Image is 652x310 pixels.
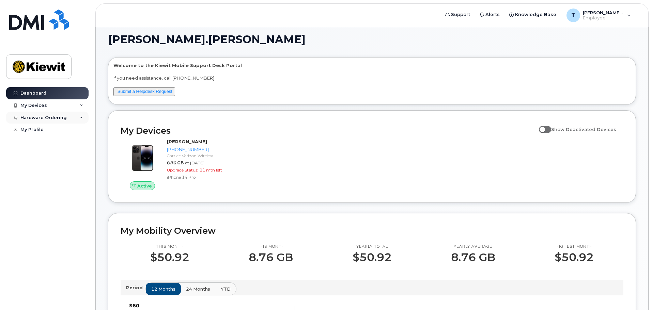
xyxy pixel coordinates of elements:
[249,251,293,263] p: 8.76 GB
[167,160,184,165] span: 8.76 GB
[539,123,544,128] input: Show Deactivated Devices
[555,244,594,249] p: Highest month
[451,251,495,263] p: 8.76 GB
[353,244,392,249] p: Yearly total
[555,251,594,263] p: $50.92
[353,251,392,263] p: $50.92
[221,286,231,292] span: YTD
[113,87,175,96] button: Submit a Helpdesk Request
[150,251,189,263] p: $50.92
[150,244,189,249] p: This month
[113,75,631,81] p: If you need assistance, call [PHONE_NUMBER]
[167,174,237,180] div: iPhone 14 Pro
[167,167,198,173] span: Upgrade Status:
[137,183,152,189] span: Active
[126,142,159,175] img: image20231002-3703462-11aim6e.jpeg
[167,139,207,144] strong: [PERSON_NAME]
[551,127,616,132] span: Show Deactivated Devices
[562,9,636,22] div: Todd.Makela
[118,89,172,94] a: Submit a Helpdesk Request
[108,34,306,45] span: [PERSON_NAME].[PERSON_NAME]
[249,244,293,249] p: This month
[121,138,240,190] a: Active[PERSON_NAME][PHONE_NUMBER]Carrier: Verizon Wireless8.76 GBat [DATE]Upgrade Status:21 mth l...
[113,62,631,69] p: Welcome to the Kiewit Mobile Support Desk Portal
[622,280,647,305] iframe: Messenger Launcher
[186,286,210,292] span: 24 months
[121,226,623,236] h2: My Mobility Overview
[167,153,237,159] div: Carrier: Verizon Wireless
[126,284,145,291] p: Period
[451,244,495,249] p: Yearly average
[129,303,139,309] tspan: $60
[200,167,222,173] span: 21 mth left
[121,126,535,136] h2: My Devices
[167,146,237,153] div: [PHONE_NUMBER]
[185,160,204,165] span: at [DATE]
